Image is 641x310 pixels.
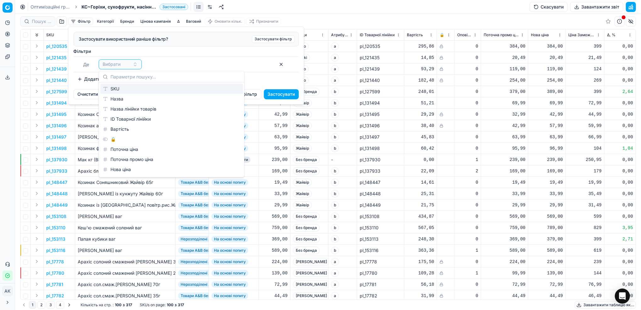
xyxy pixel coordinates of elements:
[103,61,121,67] span: Вибрати
[74,74,120,84] button: Додати фільтр
[99,83,244,177] div: Suggestions
[100,94,243,104] div: Назва
[218,89,261,99] button: Зберегти фільтр
[100,154,243,164] div: Поточна промо ціна
[100,124,243,134] div: Вартість
[100,175,243,185] div: Нова промо ціна
[100,84,243,94] div: SKU
[100,114,243,124] div: ID Товарної лінійки
[100,134,243,144] div: 🔒
[110,71,240,83] input: Параметри пошуку...
[252,35,295,43] button: Застосувати фільтр
[74,89,102,99] button: Очистити
[100,144,243,154] div: Поточна ціна
[79,36,294,42] div: Застосувати використаний раніше фільтр?
[74,48,299,55] label: Фiльтри
[83,62,89,67] span: Де
[264,89,299,99] button: Застосувати
[100,164,243,175] div: Нова ціна
[100,104,243,114] div: Назва лінійки товарів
